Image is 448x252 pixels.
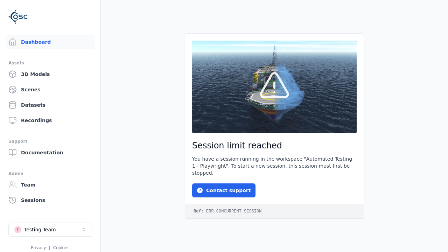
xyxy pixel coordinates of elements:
[192,140,357,151] h2: Session limit reached
[6,193,95,207] a: Sessions
[8,137,92,146] div: Support
[8,169,92,178] div: Admin
[6,178,95,192] a: Team
[6,98,95,112] a: Datasets
[8,7,28,27] img: Logo
[49,245,50,250] span: |
[185,204,364,218] code: ERR_CONCURRENT_SESSION
[6,146,95,160] a: Documentation
[192,155,357,176] div: You have a session running in the workspace "Automated Testing 1 - Playwright". To start a new se...
[14,226,21,233] div: T
[6,67,95,81] a: 3D Models
[8,223,92,237] button: Select a workspace
[6,83,95,97] a: Scenes
[194,209,204,214] strong: Ref:
[6,35,95,49] a: Dashboard
[8,59,92,67] div: Assets
[31,245,46,250] a: Privacy
[6,113,95,127] a: Recordings
[192,183,255,197] button: Contact support
[24,226,56,233] div: Testing Team
[53,245,70,250] a: Cookies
